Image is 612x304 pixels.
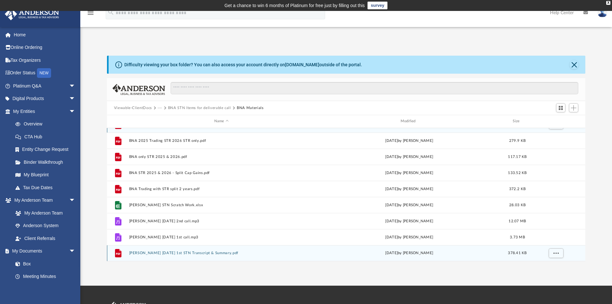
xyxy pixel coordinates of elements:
[158,105,162,111] button: ···
[124,61,362,68] div: Difficulty viewing your box folder? You can also access your account directly on outside of the p...
[9,143,85,156] a: Entity Change Request
[87,9,94,17] i: menu
[317,234,502,240] div: [DATE] by [PERSON_NAME]
[317,250,502,256] div: [DATE] by [PERSON_NAME]
[556,103,566,112] button: Switch to Grid View
[509,219,526,223] span: 12.07 MB
[508,171,527,174] span: 133.52 KB
[508,155,527,158] span: 117.17 KB
[368,2,387,9] a: survey
[569,103,579,112] button: Add
[508,251,527,255] span: 378.41 KB
[4,92,85,105] a: Digital Productsarrow_drop_down
[598,8,607,17] img: User Pic
[87,12,94,17] a: menu
[168,105,231,111] button: BNA STN Items for deliverable call
[9,219,82,232] a: Anderson System
[4,67,85,80] a: Order StatusNEW
[4,54,85,67] a: Tax Organizers
[129,251,314,255] button: [PERSON_NAME] [DATE] 1st STN Transcript & Summary.pdf
[107,9,114,16] i: search
[317,186,502,192] div: [DATE] by [PERSON_NAME]
[69,79,82,93] span: arrow_drop_down
[129,235,314,239] button: [PERSON_NAME] [DATE] 1st call.mp3
[9,232,82,245] a: Client Referrals
[9,257,79,270] a: Box
[4,105,85,118] a: My Entitiesarrow_drop_down
[9,118,85,131] a: Overview
[317,202,502,208] div: [DATE] by [PERSON_NAME]
[69,194,82,207] span: arrow_drop_down
[129,171,314,175] button: BNA STR 2025 & 2026 - Split Cap Gains.pdf
[9,181,85,194] a: Tax Due Dates
[129,187,314,191] button: BNA Trading with STR split 2 years.pdf
[225,2,365,9] div: Get a chance to win 6 months of Platinum for free just by filling out this
[317,170,502,176] div: [DATE] by [PERSON_NAME]
[4,194,82,207] a: My Anderson Teamarrow_drop_down
[509,187,526,190] span: 372.2 KB
[107,128,586,261] div: grid
[129,155,314,159] button: BNA only STR 2025 & 2026.pdf
[4,41,85,54] a: Online Ordering
[317,154,502,160] div: [DATE] by [PERSON_NAME]
[4,28,85,41] a: Home
[509,203,526,207] span: 28.03 KB
[171,82,578,94] input: Search files and folders
[37,68,51,78] div: NEW
[548,120,563,129] button: More options
[316,118,501,124] div: Modified
[570,60,579,69] button: Close
[69,105,82,118] span: arrow_drop_down
[69,245,82,258] span: arrow_drop_down
[509,139,526,142] span: 279.9 KB
[69,92,82,106] span: arrow_drop_down
[4,245,82,258] a: My Documentsarrow_drop_down
[510,235,525,239] span: 3.73 MB
[285,62,319,67] a: [DOMAIN_NAME]
[4,79,85,92] a: Platinum Q&Aarrow_drop_down
[9,130,85,143] a: CTA Hub
[237,105,263,111] button: BNA Materials
[129,118,314,124] div: Name
[548,248,563,258] button: More options
[129,219,314,223] button: [PERSON_NAME] [DATE] 2nd call.mp3
[533,118,578,124] div: id
[9,169,82,181] a: My Blueprint
[3,8,61,20] img: Anderson Advisors Platinum Portal
[129,203,314,207] button: [PERSON_NAME] STN Scratch Work.xlsx
[606,1,610,5] div: close
[114,105,152,111] button: Viewable-ClientDocs
[317,138,502,143] div: [DATE] by [PERSON_NAME]
[317,218,502,224] div: [DATE] by [PERSON_NAME]
[504,118,530,124] div: Size
[9,207,79,219] a: My Anderson Team
[110,118,126,124] div: id
[9,270,82,283] a: Meeting Minutes
[9,156,85,169] a: Binder Walkthrough
[129,139,314,143] button: BNA 2025 Trading STR 2026 STR only.pdf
